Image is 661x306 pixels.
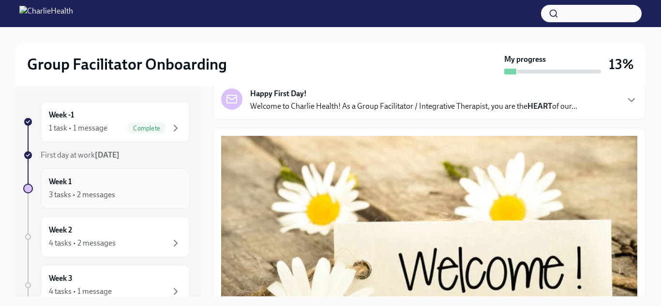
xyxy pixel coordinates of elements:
[127,125,166,132] span: Complete
[19,6,73,21] img: CharlieHealth
[23,168,190,209] a: Week 13 tasks • 2 messages
[49,238,116,248] div: 4 tasks • 2 messages
[23,150,190,160] a: First day at work[DATE]
[49,176,72,187] h6: Week 1
[250,88,307,99] strong: Happy First Day!
[609,56,634,73] h3: 13%
[49,286,112,297] div: 4 tasks • 1 message
[504,54,546,65] strong: My progress
[49,189,115,200] div: 3 tasks • 2 messages
[41,150,120,160] span: First day at work
[49,225,72,235] h6: Week 2
[49,110,74,120] h6: Week -1
[95,150,120,160] strong: [DATE]
[49,123,107,133] div: 1 task • 1 message
[23,265,190,306] a: Week 34 tasks • 1 message
[23,102,190,142] a: Week -11 task • 1 messageComplete
[23,217,190,257] a: Week 24 tasks • 2 messages
[250,101,577,112] p: Welcome to Charlie Health! As a Group Facilitator / Integrative Therapist, you are the of our...
[49,273,73,284] h6: Week 3
[27,55,227,74] h2: Group Facilitator Onboarding
[527,102,552,111] strong: HEART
